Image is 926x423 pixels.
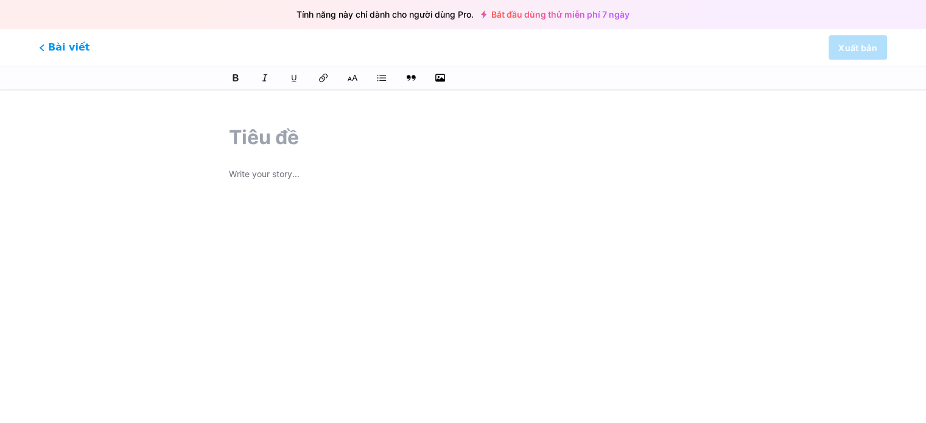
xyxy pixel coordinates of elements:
[229,123,697,152] input: Tiêu đề
[838,43,877,53] font: Xuất bản
[491,9,630,19] font: Bắt đầu dùng thử miễn phí 7 ngày
[296,9,474,19] font: Tính năng này chỉ dành cho người dùng Pro.
[48,41,89,53] font: Bài viết
[829,35,887,60] button: Xuất bản
[39,40,89,55] span: Bài viết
